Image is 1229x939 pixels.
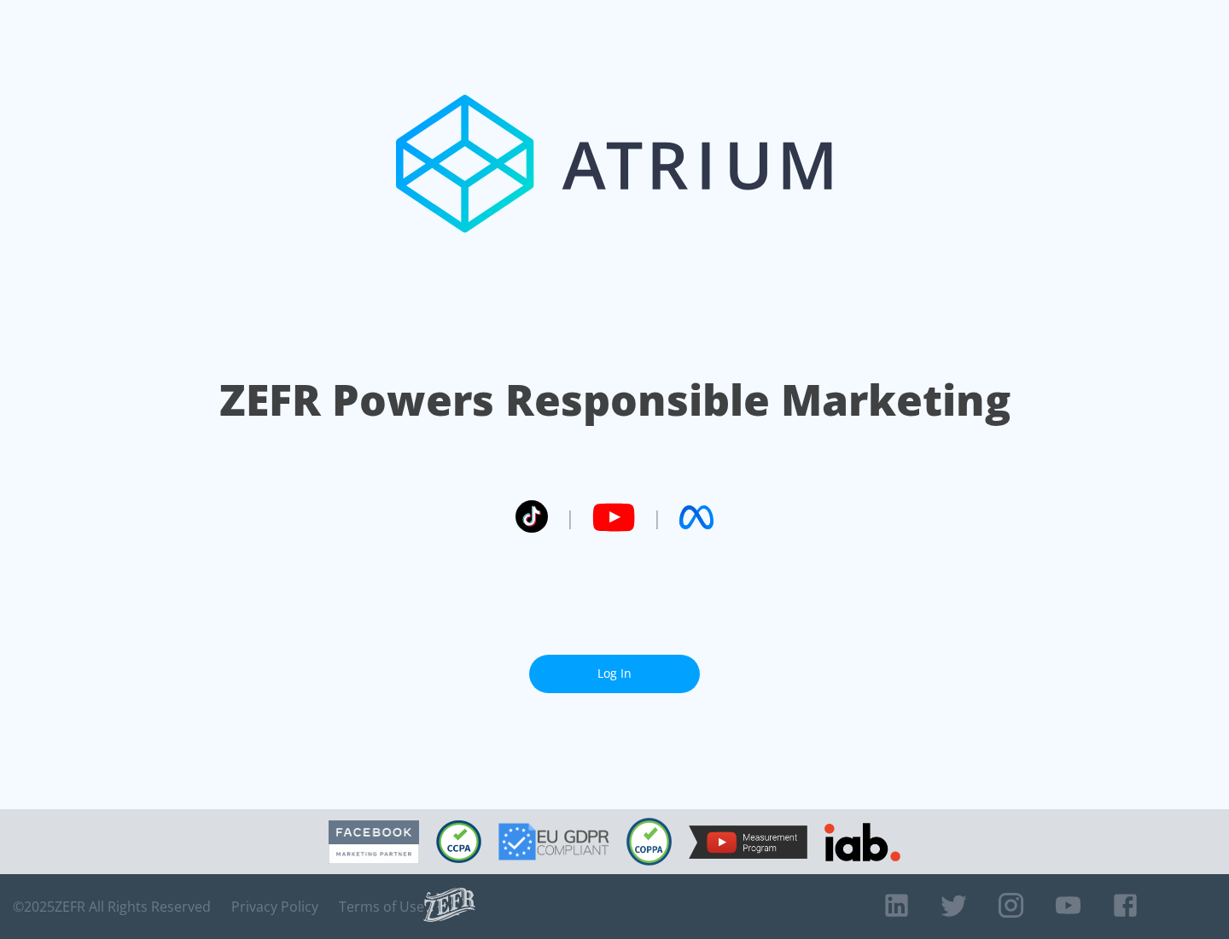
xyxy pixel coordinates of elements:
span: © 2025 ZEFR All Rights Reserved [13,898,211,915]
img: Facebook Marketing Partner [329,820,419,864]
img: CCPA Compliant [436,820,481,863]
h1: ZEFR Powers Responsible Marketing [219,370,1011,429]
img: COPPA Compliant [626,818,672,866]
img: YouTube Measurement Program [689,825,807,859]
span: | [565,504,575,530]
span: | [652,504,662,530]
img: IAB [824,823,900,861]
a: Log In [529,655,700,693]
img: GDPR Compliant [498,823,609,860]
a: Privacy Policy [231,898,318,915]
a: Terms of Use [339,898,424,915]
